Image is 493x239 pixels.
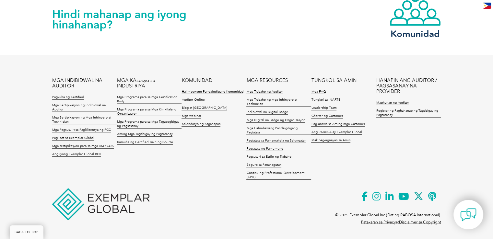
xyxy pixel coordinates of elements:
[182,122,220,126] font: Kalendaryo ng Kaganapan
[52,95,84,100] a: Pagkuha ng Certified
[52,152,101,156] font: Ang iyong Exemplar Global ROI
[311,138,350,143] a: Makipag-ugnayan sa Amin
[311,78,356,83] a: TUNGKOL SA AMIN
[52,136,94,141] a: Paglipat sa Exemplar Global
[311,138,350,142] font: Makipag-ugnayan sa Amin
[246,139,306,143] a: Pagtatasa sa Pamamahala ng Salungatan
[117,140,173,145] a: Kumuha ng Certified Training Course
[246,118,305,123] a: Mga Digital na Badge ng Organisasyon
[246,90,283,94] a: Mga Trabaho ng Auditor
[15,230,39,234] font: BACK TO TOP
[246,147,283,151] a: Pagtatasa ng Pamumuno
[10,225,43,239] a: BACK TO TOP
[335,213,441,217] font: © 2025 Exemplar Global Inc (Dating RABQSA International).
[182,122,220,127] a: Kalendaryo ng Kaganapan
[460,207,476,223] img: contact-chat.png
[117,108,182,116] a: Mga Programa para sa Mga Kinikilalang Organisasyon
[117,140,173,144] font: Kumuha ng Certified Training Course
[52,128,111,132] a: Mga Pagsusulit sa Paglilisensya ng FCC
[361,220,396,224] a: Patakaran sa Privacy
[311,77,356,83] font: TUNGKOL SA AMIN
[117,95,177,103] font: Mga Programa para sa mga Certification Body
[311,98,340,102] a: Tungkol sa iNARTE
[246,171,311,180] a: Continuing Professional Development (CPD)
[246,163,281,167] a: Seguro sa Pananagutan
[311,130,362,135] a: Ang RABQSA ay Exemplar Global
[246,98,311,107] a: Mga Trabaho ng Mga Inhinyero at Technician
[246,78,288,83] a: MGA RESOURCES
[117,108,176,116] font: Mga Programa para sa Mga Kinikilalang Organisasyon
[52,144,114,149] a: Mga sertipikasyon para sa mga ASQ CQA
[246,118,305,122] font: Mga Digital na Badge ng Organisasyon
[311,114,343,118] font: Charter ng Customer
[311,90,325,94] a: Mga FAQ
[182,98,205,102] a: Auditor Online
[376,101,409,105] a: Maghanap ng Auditor
[52,95,84,99] font: Pagkuha ng Certified
[117,132,172,136] font: Aming Mga Tagabigay ng Pagsasanay
[311,130,362,134] font: Ang RABQSA ay Exemplar Global
[52,144,114,148] font: Mga sertipikasyon para sa mga ASQ CQA
[117,132,172,137] a: Aming Mga Tagabigay ng Pagsasanay
[52,77,102,89] font: MGA INDIBIDWAL NA AUDITOR
[52,152,101,157] a: Ang iyong Exemplar Global ROI
[117,95,182,104] a: Mga Programa para sa mga Certification Body
[246,126,297,134] font: Mga Halimbawang Pandaigdigang Pagtatasa
[182,78,212,83] a: KOMUNIDAD
[376,109,438,117] font: Register ng Paghahanap ng Tagabigay ng Pagsasanay
[391,28,440,39] font: Komunidad
[399,220,441,224] a: Disclaimer sa Copyright
[246,126,311,135] a: Mga Halimbawang Pandaigdigang Pagtatasa
[246,110,288,114] font: Indibidwal na Digital Badge
[246,77,288,83] font: MGA RESOURCES
[182,114,201,118] font: Mga webinar
[52,188,149,220] img: Exemplar Global
[52,78,117,89] a: MGA INDIBIDWAL NA AUDITOR
[246,155,291,159] a: Pagsusuri sa Estilo ng Trabaho
[182,114,201,119] a: Mga webinar
[311,114,343,119] a: Charter ng Customer
[117,77,155,89] font: MGA KAsosyo sa INDUSTRIYA
[483,3,491,9] img: tl
[182,106,227,110] a: Blog at [GEOGRAPHIC_DATA]
[246,110,288,115] a: Indibidwal na Digital Badge
[311,122,365,127] a: Pag-unawa sa Aming mga Customer
[246,98,297,106] font: Mga Trabaho ng Mga Inhinyero at Technician
[52,7,186,31] font: Hindi mahanap ang iyong hinahanap?
[117,78,182,89] a: MGA KAsosyo sa INDUSTRIYA
[52,116,117,124] a: Mga Sertipikasyon ng Mga Inhinyero at Technician
[182,90,243,94] a: Halimbawang Pandaigdigang Komunidad
[52,103,106,111] font: Mga Sertipikasyon ng Indibidwal na Auditor
[52,136,94,140] font: Paglipat sa Exemplar Global
[376,77,437,94] font: HANAPIN ANG AUDITOR / PAGSASANAY NA PROVIDER
[396,220,399,224] font: at
[117,120,182,129] a: Mga Programa para sa Mga Tagapagbigay ng Pagsasanay
[311,106,336,110] a: Leadership Team
[52,103,117,112] a: Mga Sertipikasyon ng Indibidwal na Auditor
[52,128,111,132] font: Mga Pagsusulit sa Paglilisensya ng FCC
[182,77,212,83] font: KOMUNIDAD
[376,109,441,118] a: Register ng Paghahanap ng Tagabigay ng Pagsasanay
[246,171,304,179] font: Continuing Professional Development (CPD)
[52,116,111,124] font: Mga Sertipikasyon ng Mga Inhinyero at Technician
[376,78,441,94] a: HANAPIN ANG AUDITOR / PAGSASANAY NA PROVIDER
[311,122,365,126] font: Pag-unawa sa Aming mga Customer
[117,120,179,128] font: Mga Programa para sa Mga Tagapagbigay ng Pagsasanay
